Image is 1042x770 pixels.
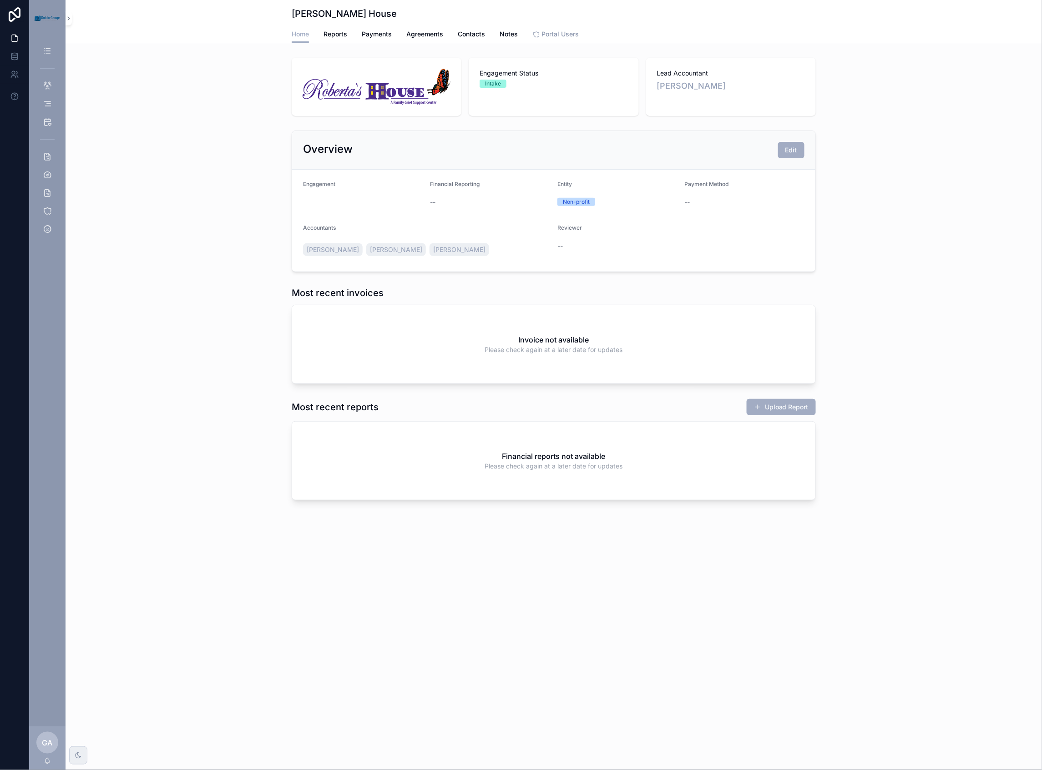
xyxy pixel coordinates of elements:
[433,245,486,254] span: [PERSON_NAME]
[563,198,590,206] div: Non-profit
[430,181,480,187] span: Financial Reporting
[747,399,816,415] button: Upload Report
[541,30,579,39] span: Portal Users
[685,181,729,187] span: Payment Method
[485,345,623,354] span: Please check again at a later date for updates
[657,69,805,78] span: Lead Accountant
[406,26,443,44] a: Agreements
[557,242,563,251] span: --
[292,30,309,39] span: Home
[519,334,589,345] h2: Invoice not available
[778,142,804,158] button: Edit
[303,69,450,105] img: logo.png
[485,80,501,88] div: Intake
[292,287,384,299] h1: Most recent invoices
[502,451,606,462] h2: Financial reports not available
[480,69,627,78] span: Engagement Status
[557,224,582,231] span: Reviewer
[303,243,363,256] a: [PERSON_NAME]
[362,26,392,44] a: Payments
[657,80,726,92] a: [PERSON_NAME]
[500,26,518,44] a: Notes
[370,245,422,254] span: [PERSON_NAME]
[785,146,797,155] span: Edit
[485,462,623,471] span: Please check again at a later date for updates
[292,7,397,20] h1: [PERSON_NAME] House
[458,26,485,44] a: Contacts
[324,30,347,39] span: Reports
[557,181,572,187] span: Entity
[307,245,359,254] span: [PERSON_NAME]
[292,401,379,413] h1: Most recent reports
[500,30,518,39] span: Notes
[532,26,579,44] a: Portal Users
[42,737,53,748] span: GA
[292,26,309,43] a: Home
[406,30,443,39] span: Agreements
[303,224,336,231] span: Accountants
[685,198,690,207] span: --
[366,243,426,256] a: [PERSON_NAME]
[35,15,60,20] img: App logo
[303,142,353,156] h2: Overview
[303,181,335,187] span: Engagement
[430,198,436,207] span: --
[458,30,485,39] span: Contacts
[324,26,347,44] a: Reports
[362,30,392,39] span: Payments
[430,243,489,256] a: [PERSON_NAME]
[29,36,66,249] div: scrollable content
